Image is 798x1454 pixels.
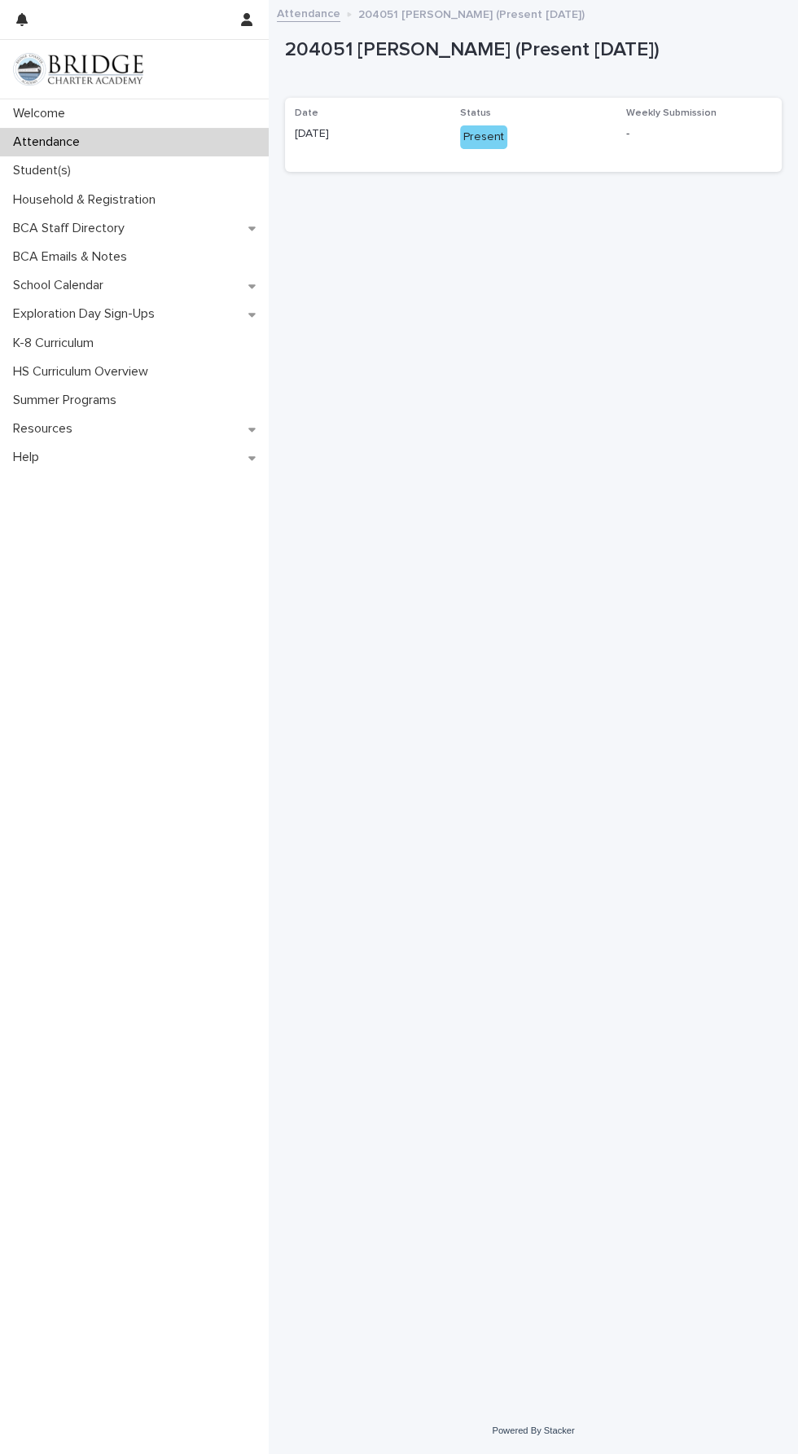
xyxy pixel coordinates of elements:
p: Resources [7,421,85,437]
p: Attendance [7,134,93,150]
p: [DATE] [295,125,441,143]
p: 204051 [PERSON_NAME] (Present [DATE]) [358,4,585,22]
p: HS Curriculum Overview [7,364,161,380]
p: Summer Programs [7,393,129,408]
p: School Calendar [7,278,116,293]
span: Status [460,108,491,118]
p: Household & Registration [7,192,169,208]
p: Exploration Day Sign-Ups [7,306,168,322]
p: BCA Staff Directory [7,221,138,236]
p: Help [7,450,52,465]
p: K-8 Curriculum [7,336,107,351]
div: Present [460,125,507,149]
a: Powered By Stacker [492,1425,574,1435]
p: 204051 [PERSON_NAME] (Present [DATE]) [285,38,775,62]
span: Date [295,108,318,118]
p: Welcome [7,106,78,121]
p: Student(s) [7,163,84,178]
img: V1C1m3IdTEidaUdm9Hs0 [13,53,143,86]
a: Attendance [277,3,340,22]
span: Weekly Submission [626,108,717,118]
p: - [626,125,772,143]
p: BCA Emails & Notes [7,249,140,265]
